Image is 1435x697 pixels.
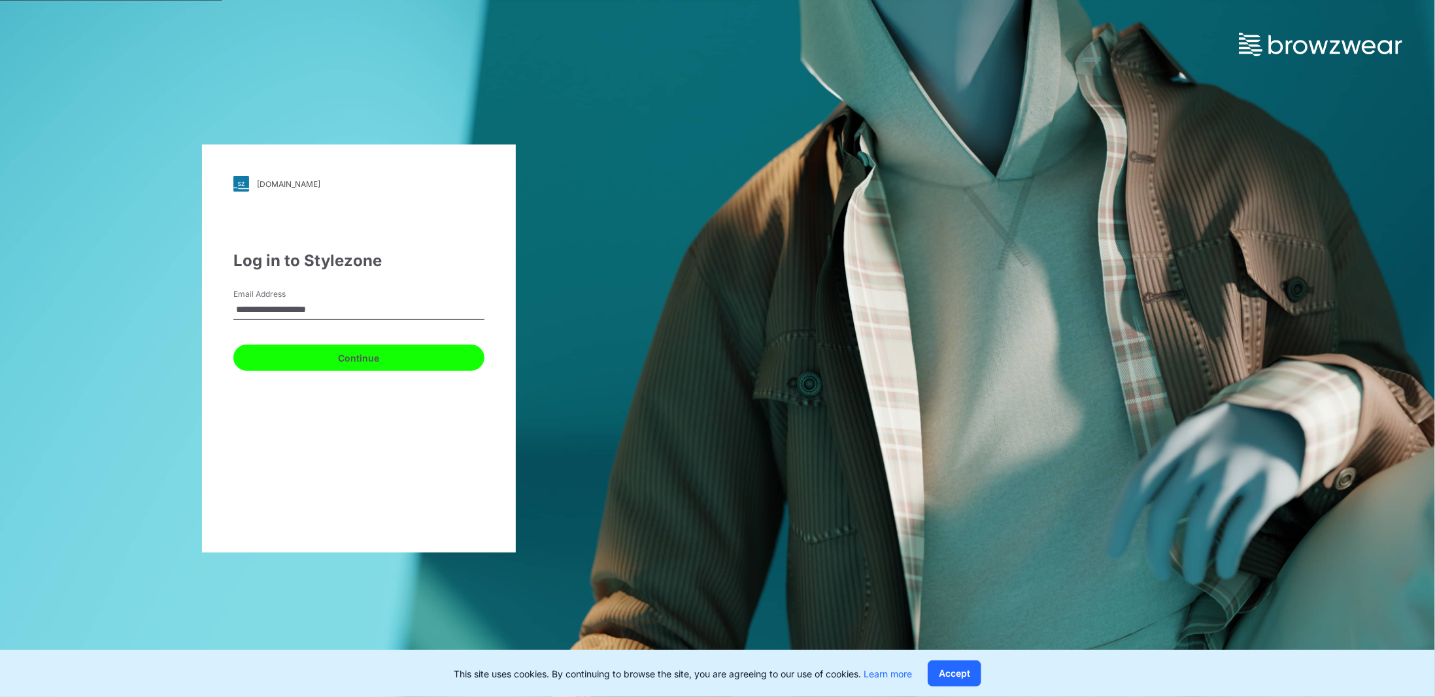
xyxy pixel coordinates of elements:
[454,667,912,681] p: This site uses cookies. By continuing to browse the site, you are agreeing to our use of cookies.
[1239,33,1402,56] img: browzwear-logo.73288ffb.svg
[233,176,249,192] img: svg+xml;base64,PHN2ZyB3aWR0aD0iMjgiIGhlaWdodD0iMjgiIHZpZXdCb3g9IjAgMCAyOCAyOCIgZmlsbD0ibm9uZSIgeG...
[928,660,981,687] button: Accept
[233,176,484,192] a: [DOMAIN_NAME]
[233,249,484,273] div: Log in to Stylezone
[233,288,325,300] label: Email Address
[257,179,320,189] div: [DOMAIN_NAME]
[864,668,912,679] a: Learn more
[233,345,484,371] button: Continue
